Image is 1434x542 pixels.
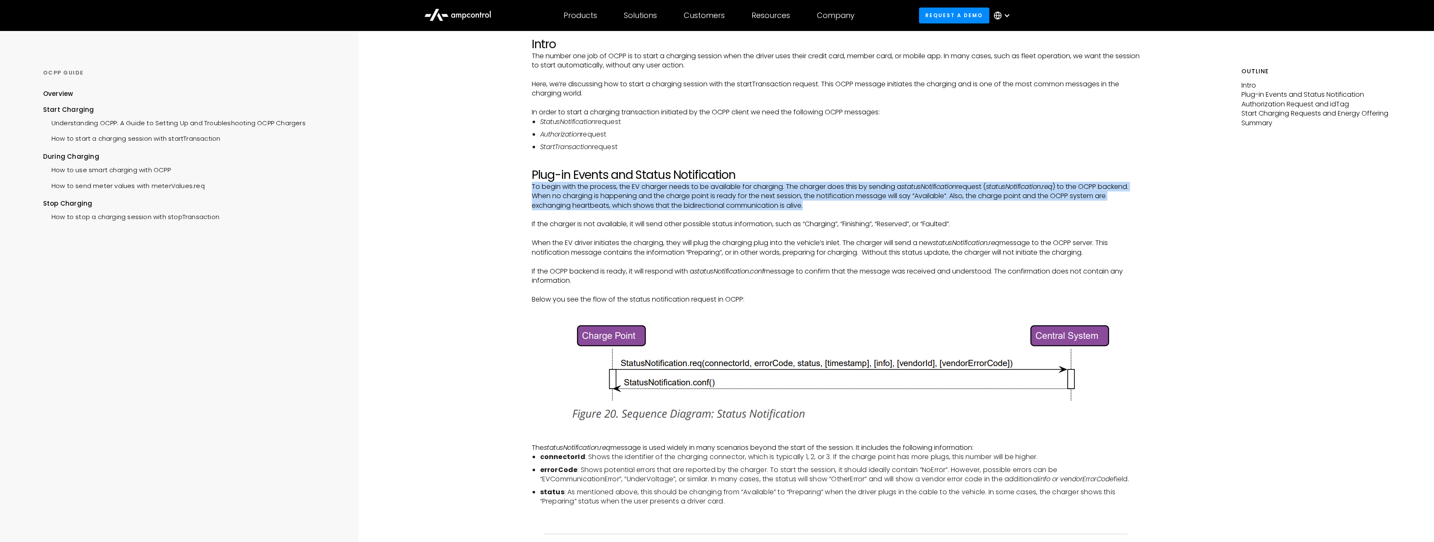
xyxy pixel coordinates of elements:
a: How to use smart charging with OCPP [43,161,171,177]
div: Resources [752,11,790,20]
p: Here, we’re discussing how to start a charging session with the startTransaction request. This OC... [532,80,1140,98]
em: statusNotification.req [544,443,610,452]
a: Understanding OCPP: A Guide to Setting Up and Troubleshooting OCPP Chargers [43,114,306,130]
p: ‍ [532,285,1140,294]
strong: connectorId [540,452,585,462]
li: : Shows the identifier of the charging connector, which is typically 1, 2, or 3. If the charge po... [540,452,1140,462]
p: ‍ [532,229,1140,238]
p: ‍ [532,304,1140,313]
p: If the charger is not available, it will send other possible status information, such as “Chargin... [532,219,1140,229]
p: Authorization Request and idTag [1241,100,1391,109]
a: Overview [43,89,73,105]
a: How to start a charging session with startTransaction [43,130,221,145]
p: ‍ [532,210,1140,219]
p: ‍ [532,98,1140,108]
strong: errorCode [540,465,578,475]
p: ‍ [532,513,1140,522]
em: Authorization [540,129,581,139]
p: The message is used widely in many scenarios beyond the start of the session. It includes the fol... [532,443,1140,452]
p: Summary [1241,119,1391,128]
em: statusNotification.req [986,182,1053,191]
a: Request a demo [919,8,989,23]
li: request [540,117,1140,126]
p: In order to start a charging transaction initiated by the OCPP client we need the following OCPP ... [532,108,1140,117]
p: ‍ [532,159,1140,168]
em: StartTransaction [540,142,592,152]
div: Start Charging [43,105,330,114]
p: ‍ [532,257,1140,266]
div: Customers [684,11,725,20]
div: Products [564,11,597,20]
em: statusNotification.conf [694,266,764,276]
h2: Plug-in Events and Status Notification [532,168,1140,182]
p: Intro [1241,81,1391,90]
strong: status [540,487,564,497]
div: OCPP GUIDE [43,69,330,77]
em: statusNotification.req [933,238,999,248]
em: info or vendorErrorCode [1039,474,1114,484]
div: Company [817,11,855,20]
li: request [540,130,1140,139]
div: Solutions [624,11,657,20]
p: If the OCPP backend is ready, it will respond with a message to confirm that the message was rece... [532,267,1140,286]
p: Start Charging Requests and Energy Offering [1241,109,1391,118]
img: status notification request in OCPP [556,314,1115,430]
p: When the EV driver initiates the charging, they will plug the charging plug into the vehicle’s in... [532,238,1140,257]
div: During Charging [43,152,330,161]
p: To begin with the process, the EV charger needs to be available for charging. The charger does th... [532,182,1140,210]
a: How to stop a charging session with stopTransaction [43,208,219,224]
li: request [540,142,1140,152]
em: statusNotification [901,182,956,191]
div: Stop Charging [43,199,330,208]
li: : As mentioned above, this should be changing from “Available” to “Preparing” when the driver plu... [540,488,1140,506]
p: Plug-in Events and Status Notification [1241,90,1391,99]
h5: Outline [1241,67,1391,76]
li: : Shows potential errors that are reported by the charger. To start the session, it should ideall... [540,465,1140,484]
p: Below you see the flow of the status notification request in OCPP: [532,295,1140,304]
h2: Intro [532,37,1140,52]
em: StatusNotification [540,117,595,126]
a: How to send meter values with meterValues.req [43,177,205,193]
p: ‍ [532,70,1140,80]
p: ‍ [532,434,1140,443]
p: The number one job of OCPP is to start a charging session when the driver uses their credit card,... [532,52,1140,70]
div: Overview [43,89,73,98]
